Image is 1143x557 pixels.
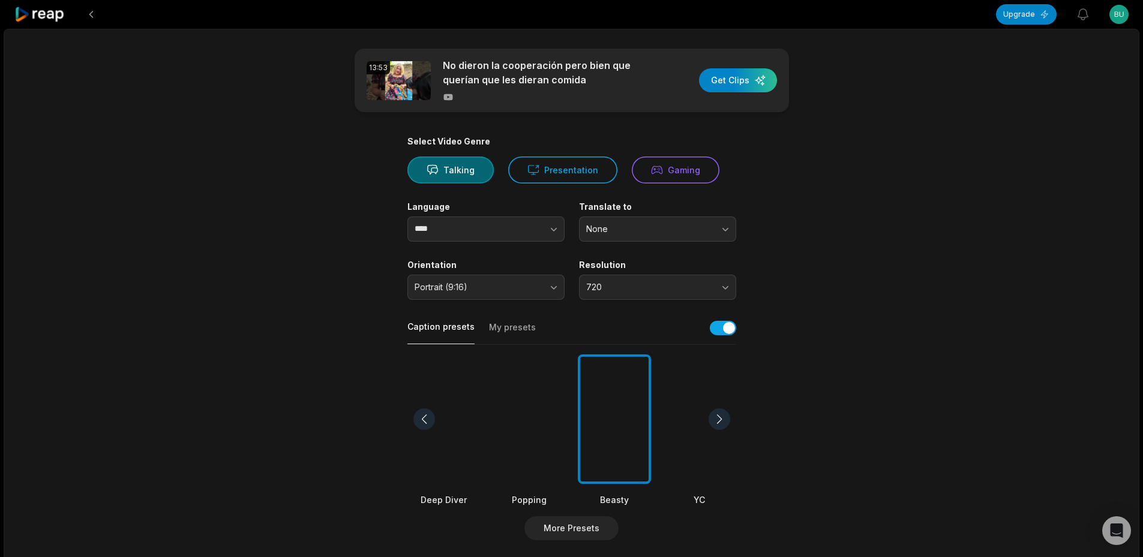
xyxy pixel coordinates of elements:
[443,58,650,87] p: No dieron la cooperación pero bien que querían que les dieran comida
[579,275,736,300] button: 720
[524,516,619,540] button: More Presets
[415,282,541,293] span: Portrait (9:16)
[489,321,536,344] button: My presets
[579,201,736,212] label: Translate to
[579,260,736,270] label: Resolution
[1102,516,1131,545] div: Open Intercom Messenger
[367,61,390,74] div: 13:53
[586,224,712,234] span: None
[699,68,777,92] button: Get Clips
[578,493,651,506] div: Beasty
[663,493,736,506] div: YC
[579,216,736,242] button: None
[407,493,481,506] div: Deep Diver
[996,4,1057,25] button: Upgrade
[407,260,565,270] label: Orientation
[508,156,617,183] button: Presentation
[407,321,475,344] button: Caption presets
[407,275,565,300] button: Portrait (9:16)
[407,201,565,212] label: Language
[632,156,719,183] button: Gaming
[407,156,494,183] button: Talking
[586,282,712,293] span: 720
[493,493,566,506] div: Popping
[407,136,736,147] div: Select Video Genre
